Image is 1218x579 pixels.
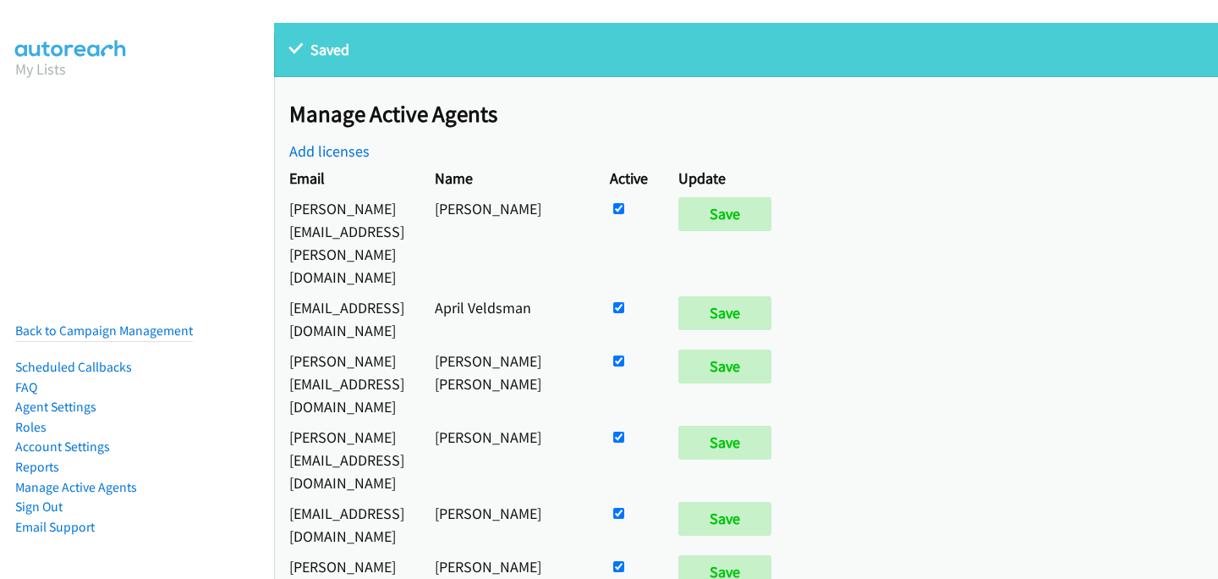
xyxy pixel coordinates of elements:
[595,163,663,193] th: Active
[15,419,47,435] a: Roles
[678,426,771,460] input: Save
[274,292,420,345] td: [EMAIL_ADDRESS][DOMAIN_NAME]
[274,193,420,292] td: [PERSON_NAME][EMAIL_ADDRESS][PERSON_NAME][DOMAIN_NAME]
[678,350,771,383] input: Save
[15,379,37,395] a: FAQ
[420,193,595,292] td: [PERSON_NAME]
[289,141,370,161] a: Add licenses
[678,502,771,536] input: Save
[274,422,420,498] td: [PERSON_NAME][EMAIL_ADDRESS][DOMAIN_NAME]
[420,345,595,422] td: [PERSON_NAME] [PERSON_NAME]
[15,59,66,79] a: My Lists
[15,519,95,535] a: Email Support
[274,345,420,422] td: [PERSON_NAME][EMAIL_ADDRESS][DOMAIN_NAME]
[274,498,420,551] td: [EMAIL_ADDRESS][DOMAIN_NAME]
[15,359,132,375] a: Scheduled Callbacks
[678,296,771,330] input: Save
[15,479,137,495] a: Manage Active Agents
[15,399,96,415] a: Agent Settings
[420,498,595,551] td: [PERSON_NAME]
[15,323,193,339] a: Back to Campaign Management
[420,422,595,498] td: [PERSON_NAME]
[678,197,771,231] input: Save
[663,163,794,193] th: Update
[15,459,59,475] a: Reports
[420,163,595,193] th: Name
[289,38,1203,61] p: Saved
[274,163,420,193] th: Email
[289,100,1218,129] h2: Manage Active Agents
[15,499,63,515] a: Sign Out
[420,292,595,345] td: April Veldsman
[15,438,110,455] a: Account Settings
